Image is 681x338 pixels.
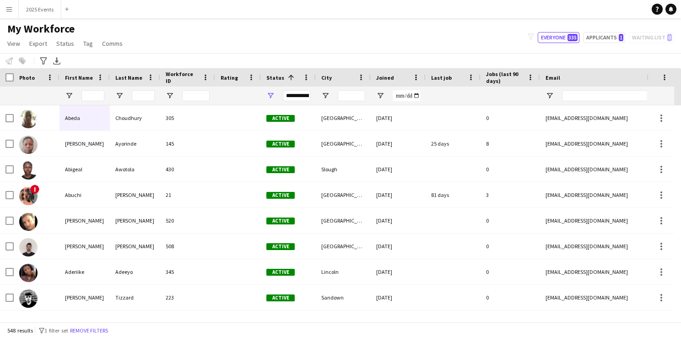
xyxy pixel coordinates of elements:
[266,243,295,250] span: Active
[316,311,371,336] div: [GEOGRAPHIC_DATA]
[65,92,73,100] button: Open Filter Menu
[481,208,540,233] div: 0
[481,234,540,259] div: 0
[56,39,74,48] span: Status
[321,74,332,81] span: City
[481,157,540,182] div: 0
[266,269,295,276] span: Active
[266,166,295,173] span: Active
[426,182,481,207] div: 81 days
[376,74,394,81] span: Joined
[371,285,426,310] div: [DATE]
[316,208,371,233] div: [GEOGRAPHIC_DATA]
[132,90,155,101] input: Last Name Filter Input
[51,55,62,66] app-action-btn: Export XLSX
[102,39,123,48] span: Comms
[59,105,110,131] div: Abeda
[19,161,38,180] img: Abigeal Awotola
[59,208,110,233] div: [PERSON_NAME]
[567,34,578,41] span: 335
[481,311,540,336] div: 0
[68,326,110,336] button: Remove filters
[371,208,426,233] div: [DATE]
[371,105,426,131] div: [DATE]
[19,213,38,231] img: Adam Bagshaw
[19,187,38,205] img: Abuchi Ozor
[266,218,295,224] span: Active
[546,92,554,100] button: Open Filter Menu
[110,285,160,310] div: Tizzard
[371,259,426,284] div: [DATE]
[371,182,426,207] div: [DATE]
[19,74,35,81] span: Photo
[26,38,51,49] a: Export
[160,208,215,233] div: 520
[110,234,160,259] div: [PERSON_NAME]
[166,92,174,100] button: Open Filter Menu
[59,259,110,284] div: Aderiike
[481,285,540,310] div: 0
[316,157,371,182] div: Slough
[59,285,110,310] div: [PERSON_NAME]
[19,238,38,256] img: Adam Frida
[160,234,215,259] div: 508
[393,90,420,101] input: Joined Filter Input
[59,157,110,182] div: Abigeal
[83,39,93,48] span: Tag
[110,259,160,284] div: Adeeyo
[59,311,110,336] div: afam
[110,208,160,233] div: [PERSON_NAME]
[30,185,39,194] span: !
[110,182,160,207] div: [PERSON_NAME]
[110,311,160,336] div: iwuh
[538,32,579,43] button: Everyone335
[38,55,49,66] app-action-btn: Advanced filters
[619,34,623,41] span: 1
[59,182,110,207] div: Abuchi
[481,259,540,284] div: 0
[19,110,38,128] img: Abeda Choudhury
[160,131,215,156] div: 145
[316,131,371,156] div: [GEOGRAPHIC_DATA]
[81,90,104,101] input: First Name Filter Input
[481,182,540,207] div: 3
[376,92,384,100] button: Open Filter Menu
[7,39,20,48] span: View
[486,71,524,84] span: Jobs (last 90 days)
[160,259,215,284] div: 345
[4,38,24,49] a: View
[80,38,97,49] a: Tag
[29,39,47,48] span: Export
[546,74,560,81] span: Email
[316,259,371,284] div: Lincoln
[371,311,426,336] div: [DATE]
[166,71,199,84] span: Workforce ID
[316,105,371,131] div: [GEOGRAPHIC_DATA]
[266,192,295,199] span: Active
[160,182,215,207] div: 21
[316,234,371,259] div: [GEOGRAPHIC_DATA]
[266,92,275,100] button: Open Filter Menu
[110,105,160,131] div: Choudhury
[44,327,68,334] span: 1 filter set
[7,22,75,36] span: My Workforce
[115,92,124,100] button: Open Filter Menu
[110,131,160,156] div: Ayorinde
[266,294,295,301] span: Active
[266,74,284,81] span: Status
[316,285,371,310] div: Sandown
[371,234,426,259] div: [DATE]
[371,131,426,156] div: [DATE]
[19,0,61,18] button: 2025 Events
[19,136,38,154] img: Abigail Ayorinde
[98,38,126,49] a: Comms
[338,90,365,101] input: City Filter Input
[110,157,160,182] div: Awotola
[481,131,540,156] div: 8
[266,115,295,122] span: Active
[583,32,625,43] button: Applicants1
[59,234,110,259] div: [PERSON_NAME]
[19,264,38,282] img: Aderiike Adeeyo
[65,74,93,81] span: First Name
[431,74,452,81] span: Last job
